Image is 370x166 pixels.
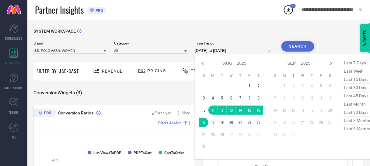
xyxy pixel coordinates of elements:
td: Wed Aug 06 2025 [227,93,236,103]
td: Sun Aug 24 2025 [199,130,208,139]
td: Wed Aug 27 2025 [227,130,236,139]
td: Thu Aug 28 2025 [236,130,245,139]
th: Wednesday [298,73,307,78]
th: Saturday [326,73,335,78]
td: Wed Aug 13 2025 [227,106,236,115]
td: Fri Aug 01 2025 [245,81,254,90]
td: Mon Sep 22 2025 [280,118,289,127]
span: SCORECARDS [5,36,23,41]
span: SYSTEM WORKSPACE [33,29,76,34]
div: Open download list [283,4,294,15]
svg: Zoom [152,111,157,115]
span: FWD [11,135,17,139]
td: Fri Aug 08 2025 [245,93,254,103]
td: Tue Aug 12 2025 [218,106,227,115]
td: Mon Aug 11 2025 [208,106,218,115]
td: Thu Aug 14 2025 [236,106,245,115]
span: Time Period [195,41,274,45]
td: Sun Sep 07 2025 [271,93,280,103]
td: Fri Aug 29 2025 [245,130,254,139]
span: TRENDS [9,110,19,115]
span: 1 [292,4,294,8]
span: Partner Insights [35,4,84,16]
td: Sat Aug 09 2025 [254,93,263,103]
td: Thu Sep 18 2025 [307,106,316,115]
td: Sun Sep 28 2025 [271,130,280,139]
span: PRO [94,8,103,13]
td: Tue Aug 05 2025 [218,93,227,103]
td: Sat Sep 06 2025 [326,81,335,90]
th: Monday [280,73,289,78]
td: Thu Aug 21 2025 [236,118,245,127]
th: Thursday [307,73,316,78]
td: Sun Sep 14 2025 [271,106,280,115]
span: Revenue [102,69,123,74]
td: Sun Aug 10 2025 [199,106,208,115]
td: Mon Aug 18 2025 [208,118,218,127]
td: Thu Sep 11 2025 [307,93,316,103]
div: Previous month [199,60,207,67]
td: Wed Sep 03 2025 [298,81,307,90]
td: Sat Aug 16 2025 [254,106,263,115]
td: Fri Aug 15 2025 [245,106,254,115]
th: Sunday [271,73,280,78]
th: Friday [245,73,254,78]
th: Tuesday [289,73,298,78]
td: Wed Aug 20 2025 [227,118,236,127]
td: Wed Sep 10 2025 [298,93,307,103]
td: Thu Sep 04 2025 [307,81,316,90]
td: Sat Aug 30 2025 [254,130,263,139]
span: Filter By Use-Case [37,67,79,74]
td: Fri Aug 22 2025 [245,118,254,127]
td: Tue Sep 16 2025 [289,106,298,115]
span: More [182,111,190,115]
span: Category [114,41,187,45]
td: Thu Aug 07 2025 [236,93,245,103]
td: Fri Sep 26 2025 [316,118,326,127]
th: Sunday [199,73,208,78]
td: Sun Aug 31 2025 [199,142,208,151]
span: Filters Applied [159,121,182,125]
td: Fri Sep 05 2025 [316,81,326,90]
td: Sat Sep 27 2025 [326,118,335,127]
span: SUGGESTIONS [5,85,23,90]
td: Sat Aug 02 2025 [254,81,263,90]
td: Fri Sep 19 2025 [316,106,326,115]
td: Tue Sep 02 2025 [289,81,298,90]
div: Next month [327,60,335,67]
td: Thu Sep 25 2025 [307,118,316,127]
th: Wednesday [227,73,236,78]
span: Analyse [158,111,171,115]
td: Sat Aug 23 2025 [254,118,263,127]
td: Mon Sep 08 2025 [280,93,289,103]
td: Sun Sep 21 2025 [271,118,280,127]
span: Brand [33,41,106,45]
td: Wed Sep 17 2025 [298,106,307,115]
th: Tuesday [218,73,227,78]
td: Tue Aug 26 2025 [218,130,227,139]
text: CartToOrder [164,151,184,155]
button: Search [281,41,314,52]
td: Tue Sep 30 2025 [289,130,298,139]
td: Tue Sep 09 2025 [289,93,298,103]
th: Friday [316,73,326,78]
span: WORKSPACE [5,61,22,65]
span: | [189,121,190,125]
th: Monday [208,73,218,78]
text: 40 % [52,159,58,162]
input: Select time period [195,47,274,54]
td: Mon Aug 25 2025 [208,130,218,139]
td: Mon Sep 01 2025 [280,81,289,90]
td: Sun Aug 03 2025 [199,93,208,103]
span: Conversion Widgets ( 3 ) [33,90,82,96]
th: Thursday [236,73,245,78]
td: Tue Aug 19 2025 [218,118,227,127]
td: Sat Sep 20 2025 [326,106,335,115]
div: Premium [33,109,56,118]
text: PDPToCart [134,151,152,155]
td: Fri Sep 12 2025 [316,93,326,103]
span: Traffic [191,68,210,73]
text: List ViewsToPDP [93,151,121,155]
td: Tue Sep 23 2025 [289,118,298,127]
td: Mon Sep 15 2025 [280,106,289,115]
